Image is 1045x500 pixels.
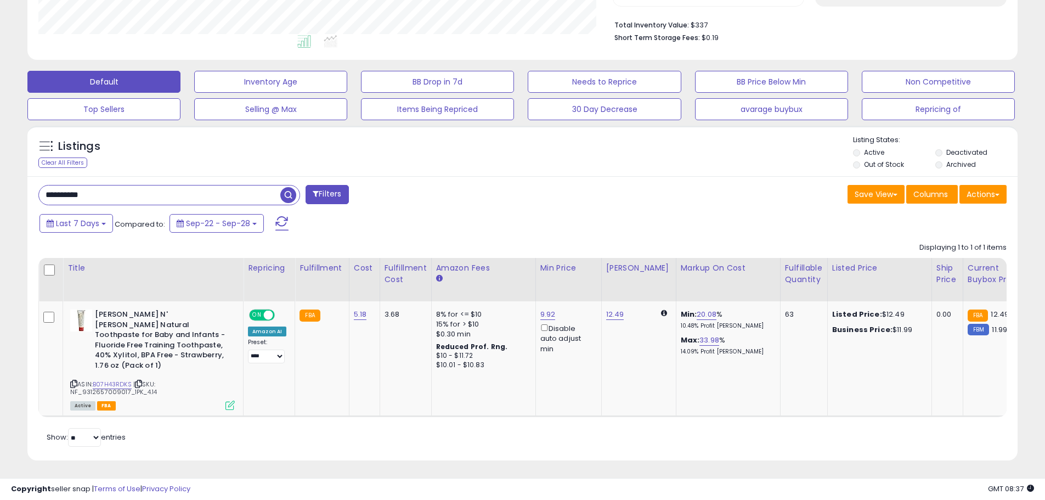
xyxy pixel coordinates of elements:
b: Listed Price: [832,309,882,319]
button: Sep-22 - Sep-28 [170,214,264,233]
button: Needs to Reprice [528,71,681,93]
a: Privacy Policy [142,484,190,494]
span: Columns [913,189,948,200]
div: Displaying 1 to 1 of 1 items [919,243,1007,253]
a: 12.49 [606,309,624,320]
div: Clear All Filters [38,158,87,168]
div: Current Buybox Price [968,262,1024,285]
span: All listings currently available for purchase on Amazon [70,401,95,411]
div: Fulfillable Quantity [785,262,823,285]
a: Terms of Use [94,484,140,494]
th: The percentage added to the cost of goods (COGS) that forms the calculator for Min & Max prices. [676,258,780,301]
div: 63 [785,310,819,319]
button: Columns [906,185,958,204]
div: seller snap | | [11,484,190,495]
p: 10.48% Profit [PERSON_NAME] [681,322,772,330]
span: OFF [273,311,291,320]
label: Archived [946,160,976,169]
button: Save View [848,185,905,204]
button: Top Sellers [27,98,180,120]
li: $337 [614,18,998,31]
b: [PERSON_NAME] N' [PERSON_NAME] Natural Toothpaste for Baby and Infants - Fluoride Free Training T... [95,310,228,373]
div: % [681,310,772,330]
b: Business Price: [832,324,893,335]
small: FBA [968,310,988,322]
div: % [681,335,772,356]
div: 15% for > $10 [436,319,527,329]
b: Short Term Storage Fees: [614,33,700,42]
button: Non Competitive [862,71,1015,93]
h5: Listings [58,139,100,154]
label: Out of Stock [864,160,904,169]
p: Listing States: [853,135,1018,145]
small: FBA [300,310,320,322]
div: Amazon Fees [436,262,531,274]
label: Deactivated [946,148,987,157]
button: Inventory Age [194,71,347,93]
div: Preset: [248,339,286,363]
strong: Copyright [11,484,51,494]
div: 8% for <= $10 [436,310,527,319]
div: Markup on Cost [681,262,776,274]
button: BB Drop in 7d [361,71,514,93]
div: Ship Price [936,262,958,285]
small: Amazon Fees. [436,274,443,284]
div: Fulfillment Cost [385,262,427,285]
button: 30 Day Decrease [528,98,681,120]
button: Items Being Repriced [361,98,514,120]
b: Min: [681,309,697,319]
button: Default [27,71,180,93]
span: Last 7 Days [56,218,99,229]
span: $0.19 [702,32,719,43]
div: 0.00 [936,310,954,319]
span: 2025-10-6 08:37 GMT [988,484,1034,494]
div: $0.30 min [436,329,527,339]
button: Selling @ Max [194,98,347,120]
p: 14.09% Profit [PERSON_NAME] [681,348,772,356]
div: Listed Price [832,262,927,274]
a: 5.18 [354,309,367,320]
div: Min Price [540,262,597,274]
div: $10.01 - $10.83 [436,361,527,370]
span: ON [250,311,264,320]
button: BB Price Below Min [695,71,848,93]
button: Last 7 Days [39,214,113,233]
small: FBM [968,324,989,335]
b: Total Inventory Value: [614,20,689,30]
span: | SKU: NF_9312657009017_1PK_4.14 [70,380,157,396]
button: Filters [306,185,348,204]
div: Cost [354,262,375,274]
span: FBA [97,401,116,411]
div: Amazon AI [248,327,286,336]
div: $11.99 [832,325,923,335]
span: Show: entries [47,432,126,442]
div: [PERSON_NAME] [606,262,671,274]
a: 33.98 [699,335,719,346]
div: $10 - $11.72 [436,351,527,361]
a: 20.08 [697,309,716,320]
div: Fulfillment [300,262,344,274]
button: Actions [959,185,1007,204]
b: Reduced Prof. Rng. [436,342,508,351]
div: Title [67,262,239,274]
div: Disable auto adjust min [540,322,593,354]
button: avarage buybux [695,98,848,120]
div: 3.68 [385,310,423,319]
b: Max: [681,335,700,345]
label: Active [864,148,884,157]
span: 12.49 [991,309,1009,319]
a: 9.92 [540,309,556,320]
span: Sep-22 - Sep-28 [186,218,250,229]
div: Repricing [248,262,290,274]
div: $12.49 [832,310,923,319]
button: Repricing of [862,98,1015,120]
span: Compared to: [115,219,165,229]
span: 11.99 [992,324,1007,335]
img: 41tDRnNrHfL._SL40_.jpg [70,310,92,332]
a: B07H43RDKS [93,380,132,389]
div: ASIN: [70,310,235,409]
